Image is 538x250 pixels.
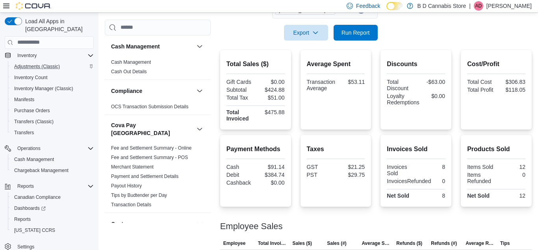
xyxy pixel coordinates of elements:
[11,62,94,71] span: Adjustments (Classic)
[11,84,94,93] span: Inventory Manager (Classic)
[8,105,97,116] button: Purchase Orders
[387,164,414,176] div: Invoices Sold
[396,240,422,246] span: Refunds ($)
[226,180,254,186] div: Cashback
[14,119,54,125] span: Transfers (Classic)
[11,193,64,202] a: Canadian Compliance
[226,109,249,122] strong: Total Invoiced
[11,95,94,104] span: Manifests
[11,128,94,137] span: Transfers
[338,79,365,85] div: $53.11
[387,59,445,69] h2: Discounts
[11,226,58,235] a: [US_STATE] CCRS
[467,164,495,170] div: Items Sold
[17,183,34,189] span: Reports
[14,181,37,191] button: Reports
[195,42,204,51] button: Cash Management
[284,25,328,41] button: Export
[111,202,151,207] a: Transaction Details
[387,144,445,154] h2: Invoices Sold
[195,219,204,229] button: Customer
[14,205,46,211] span: Dashboards
[11,117,57,126] a: Transfers (Classic)
[257,109,285,115] div: $475.88
[334,25,378,41] button: Run Report
[111,69,147,74] a: Cash Out Details
[327,240,346,246] span: Sales (#)
[387,178,431,184] div: InvoicesRefunded
[11,204,94,213] span: Dashboards
[11,62,63,71] a: Adjustments (Classic)
[14,74,48,81] span: Inventory Count
[14,227,55,233] span: [US_STATE] CCRS
[111,43,193,50] button: Cash Management
[14,144,44,153] button: Operations
[475,1,482,11] span: AD
[8,83,97,94] button: Inventory Manager (Classic)
[387,93,419,106] div: Loyalty Redemptions
[8,192,97,203] button: Canadian Compliance
[8,72,97,83] button: Inventory Count
[500,240,510,246] span: Tips
[14,107,50,114] span: Purchase Orders
[14,130,34,136] span: Transfers
[474,1,483,11] div: Aman Dhillon
[8,127,97,138] button: Transfers
[111,183,142,189] span: Payout History
[111,145,192,151] span: Fee and Settlement Summary - Online
[111,121,193,137] button: Cova Pay [GEOGRAPHIC_DATA]
[226,87,254,93] div: Subtotal
[14,63,60,70] span: Adjustments (Classic)
[337,172,365,178] div: $29.75
[11,128,37,137] a: Transfers
[11,215,94,224] span: Reports
[195,86,204,96] button: Compliance
[434,178,445,184] div: 0
[111,87,142,95] h3: Compliance
[307,144,365,154] h2: Taxes
[257,172,285,178] div: $384.74
[11,95,37,104] a: Manifests
[467,193,490,199] strong: Net Sold
[111,43,160,50] h3: Cash Management
[498,79,525,85] div: $306.83
[8,94,97,105] button: Manifests
[14,156,54,163] span: Cash Management
[8,214,97,225] button: Reports
[362,240,390,246] span: Average Sale
[111,104,189,109] a: OCS Transaction Submission Details
[8,225,97,236] button: [US_STATE] CCRS
[111,220,193,228] button: Customer
[341,29,370,37] span: Run Report
[111,154,188,161] span: Fee and Settlement Summary - POS
[11,204,49,213] a: Dashboards
[11,106,53,115] a: Purchase Orders
[14,85,73,92] span: Inventory Manager (Classic)
[226,94,254,101] div: Total Tax
[417,79,445,85] div: -$63.00
[307,172,334,178] div: PST
[111,174,178,179] a: Payment and Settlement Details
[111,173,178,180] span: Payment and Settlement Details
[11,193,94,202] span: Canadian Compliance
[257,164,285,170] div: $91.14
[111,193,167,198] a: Tips by Budtender per Day
[14,216,31,222] span: Reports
[2,181,97,192] button: Reports
[14,144,94,153] span: Operations
[226,79,254,85] div: Gift Cards
[498,172,525,178] div: 0
[226,59,285,69] h2: Total Sales ($)
[14,194,61,200] span: Canadian Compliance
[111,59,151,65] a: Cash Management
[257,180,285,186] div: $0.00
[14,167,69,174] span: Chargeback Management
[11,106,94,115] span: Purchase Orders
[307,79,336,91] div: Transaction Average
[111,220,137,228] h3: Customer
[11,166,94,175] span: Chargeback Management
[11,215,34,224] a: Reports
